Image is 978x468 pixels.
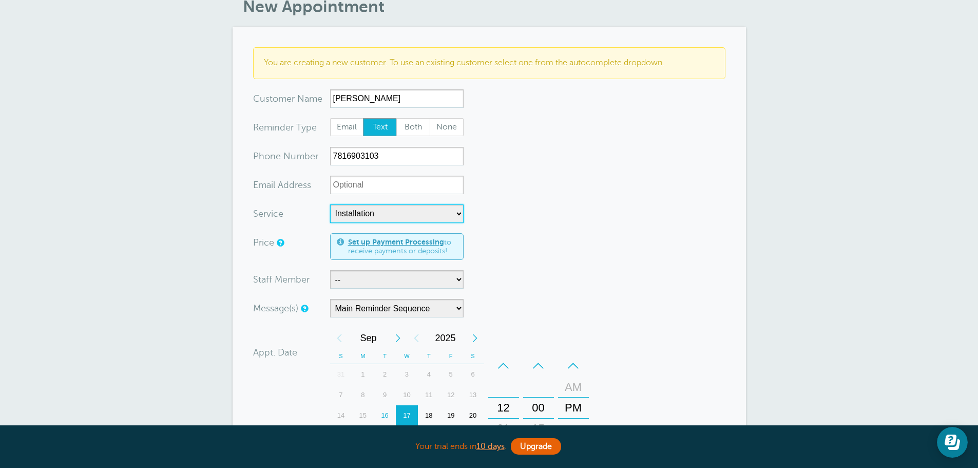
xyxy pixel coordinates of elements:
[561,377,586,398] div: AM
[397,119,430,136] span: Both
[363,119,396,136] span: Text
[462,348,484,364] th: S
[374,364,396,385] div: Tuesday, September 2
[330,405,352,426] div: 14
[440,385,462,405] div: Friday, September 12
[462,385,484,405] div: 13
[430,119,463,136] span: None
[374,348,396,364] th: T
[374,364,396,385] div: 2
[396,364,418,385] div: 3
[462,385,484,405] div: Saturday, September 13
[396,405,418,426] div: Wednesday, September 17
[331,119,363,136] span: Email
[330,385,352,405] div: Sunday, September 7
[330,364,352,385] div: 31
[253,147,330,165] div: mber
[462,364,484,385] div: 6
[418,385,440,405] div: Thursday, September 11
[374,385,396,405] div: 9
[511,438,561,455] a: Upgrade
[330,364,352,385] div: Sunday, August 31
[526,418,551,439] div: 15
[253,89,330,108] div: ame
[330,385,352,405] div: 7
[466,328,484,348] div: Next Year
[233,436,746,458] div: Your trial ends in .
[270,94,304,103] span: tomer N
[374,405,396,426] div: Today, Tuesday, September 16
[440,405,462,426] div: Friday, September 19
[270,152,296,161] span: ne Nu
[396,364,418,385] div: Wednesday, September 3
[462,405,484,426] div: Saturday, September 20
[526,398,551,418] div: 00
[462,364,484,385] div: Saturday, September 6
[330,176,464,194] input: Optional
[352,385,374,405] div: Monday, September 8
[352,364,374,385] div: Monday, September 1
[396,348,418,364] th: W
[374,405,396,426] div: 16
[418,385,440,405] div: 11
[418,405,440,426] div: 18
[253,123,317,132] label: Reminder Type
[352,405,374,426] div: 15
[430,118,464,137] label: None
[418,405,440,426] div: Thursday, September 18
[253,180,271,190] span: Ema
[440,364,462,385] div: Friday, September 5
[440,364,462,385] div: 5
[330,348,352,364] th: S
[348,238,444,246] a: Set up Payment Processing
[330,118,364,137] label: Email
[253,304,298,313] label: Message(s)
[348,238,457,256] span: to receive payments or deposits!
[352,364,374,385] div: 1
[253,209,283,218] label: Service
[389,328,407,348] div: Next Month
[396,385,418,405] div: 10
[363,118,397,137] label: Text
[330,328,349,348] div: Previous Month
[418,364,440,385] div: 4
[396,385,418,405] div: Wednesday, September 10
[396,405,418,426] div: 17
[352,385,374,405] div: 8
[330,405,352,426] div: Sunday, September 14
[253,152,270,161] span: Pho
[271,180,295,190] span: il Add
[426,328,466,348] span: 2025
[418,348,440,364] th: T
[253,238,274,247] label: Price
[488,355,519,460] div: Hours
[440,348,462,364] th: F
[561,398,586,418] div: PM
[523,355,554,460] div: Minutes
[937,427,968,458] iframe: Resource center
[440,385,462,405] div: 12
[352,348,374,364] th: M
[374,385,396,405] div: Tuesday, September 9
[253,275,310,284] label: Staff Member
[301,305,307,312] a: Simple templates and custom messages will use the reminder schedule set under Settings > Reminder...
[491,418,516,439] div: 01
[352,405,374,426] div: Monday, September 15
[396,118,430,137] label: Both
[277,239,283,246] a: An optional price for the appointment. If you set a price, you can include a payment link in your...
[349,328,389,348] span: September
[253,94,270,103] span: Cus
[418,364,440,385] div: Thursday, September 4
[264,58,715,68] p: You are creating a new customer. To use an existing customer select one from the autocomplete dro...
[253,348,297,357] label: Appt. Date
[476,442,505,451] a: 10 days
[440,405,462,426] div: 19
[407,328,426,348] div: Previous Year
[491,398,516,418] div: 12
[253,176,330,194] div: ress
[462,405,484,426] div: 20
